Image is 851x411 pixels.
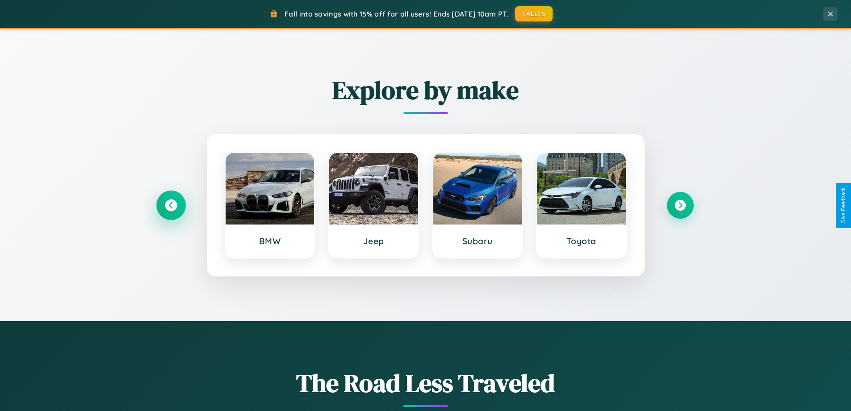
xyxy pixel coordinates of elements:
[442,236,513,246] h3: Subaru
[546,236,617,246] h3: Toyota
[158,73,694,107] h2: Explore by make
[515,6,553,21] button: FALL15
[338,236,409,246] h3: Jeep
[840,187,847,224] div: Give Feedback
[158,366,694,400] h1: The Road Less Traveled
[235,236,306,246] h3: BMW
[285,9,508,18] span: Fall into savings with 15% off for all users! Ends [DATE] 10am PT.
